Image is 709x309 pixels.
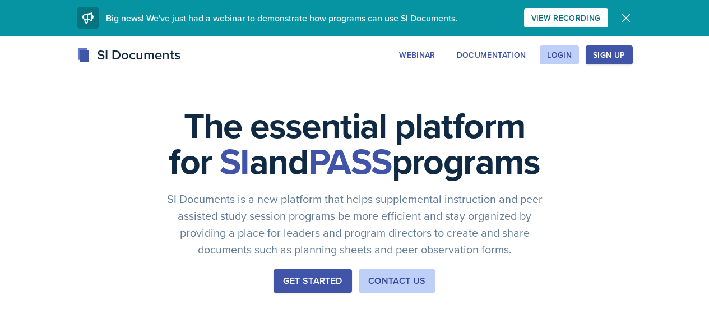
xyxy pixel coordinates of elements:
div: Contact Us [368,274,426,288]
span: Big news! We've just had a webinar to demonstrate how programs can use SI Documents. [106,12,457,24]
div: View Recording [531,13,601,22]
button: Sign Up [586,45,632,64]
button: View Recording [524,8,608,27]
div: Sign Up [593,50,625,59]
div: Get Started [283,274,342,288]
button: Login [540,45,579,64]
div: Login [547,50,572,59]
div: SI Documents [77,45,180,65]
button: Contact Us [359,269,435,293]
button: Documentation [450,45,534,64]
div: Webinar [399,50,435,59]
div: Documentation [457,50,526,59]
button: Webinar [392,45,442,64]
button: Get Started [274,269,351,293]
